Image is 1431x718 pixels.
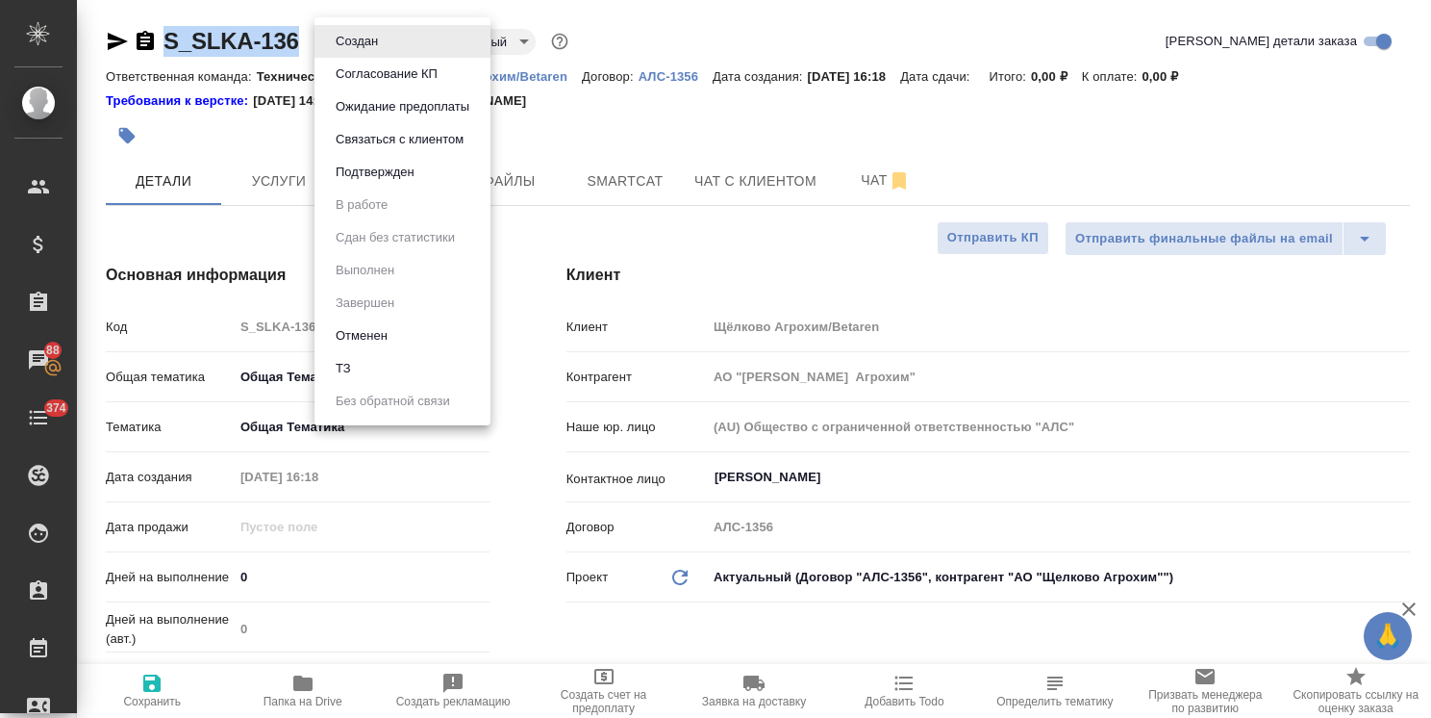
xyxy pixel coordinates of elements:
button: Создан [330,31,384,52]
button: Ожидание предоплаты [330,96,475,117]
button: Выполнен [330,260,400,281]
button: Сдан без статистики [330,227,461,248]
button: Подтвержден [330,162,420,183]
button: Согласование КП [330,64,443,85]
button: В работе [330,194,393,216]
button: Отменен [330,325,393,346]
button: Без обратной связи [330,391,456,412]
button: Связаться с клиентом [330,129,469,150]
button: ТЗ [330,358,357,379]
button: Завершен [330,293,400,314]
